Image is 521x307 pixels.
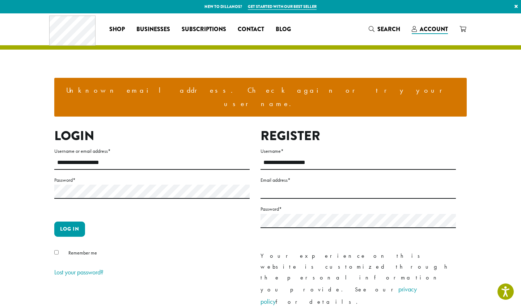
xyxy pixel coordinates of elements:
[260,285,417,306] a: privacy policy
[54,176,250,185] label: Password
[68,249,97,256] span: Remember me
[54,222,85,237] button: Log in
[54,147,250,156] label: Username or email address
[54,128,250,144] h2: Login
[54,268,103,276] a: Lost your password?
[377,25,400,33] span: Search
[420,25,448,33] span: Account
[260,147,456,156] label: Username
[260,205,456,214] label: Password
[103,24,131,35] a: Shop
[260,128,456,144] h2: Register
[363,23,406,35] a: Search
[136,25,170,34] span: Businesses
[238,25,264,34] span: Contact
[182,25,226,34] span: Subscriptions
[276,25,291,34] span: Blog
[60,84,461,111] li: Unknown email address. Check again or try your username.
[248,4,317,10] a: Get started with our best seller
[109,25,125,34] span: Shop
[260,176,456,185] label: Email address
